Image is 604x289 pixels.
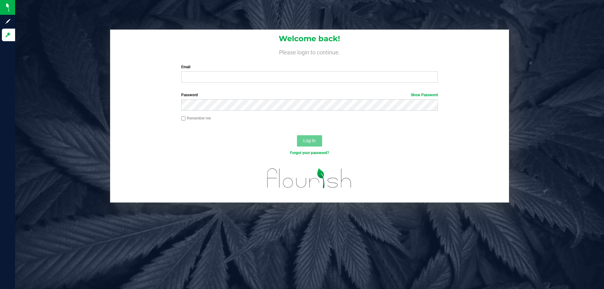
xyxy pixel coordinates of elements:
[181,116,186,121] input: Remember me
[5,18,11,25] inline-svg: Sign up
[181,93,198,97] span: Password
[181,64,438,70] label: Email
[411,93,438,97] a: Show Password
[303,138,316,143] span: Log In
[260,162,359,194] img: flourish_logo.svg
[5,32,11,38] inline-svg: Log in
[297,135,322,147] button: Log In
[110,48,509,55] h4: Please login to continue.
[110,35,509,43] h1: Welcome back!
[290,151,329,155] a: Forgot your password?
[181,115,211,121] label: Remember me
